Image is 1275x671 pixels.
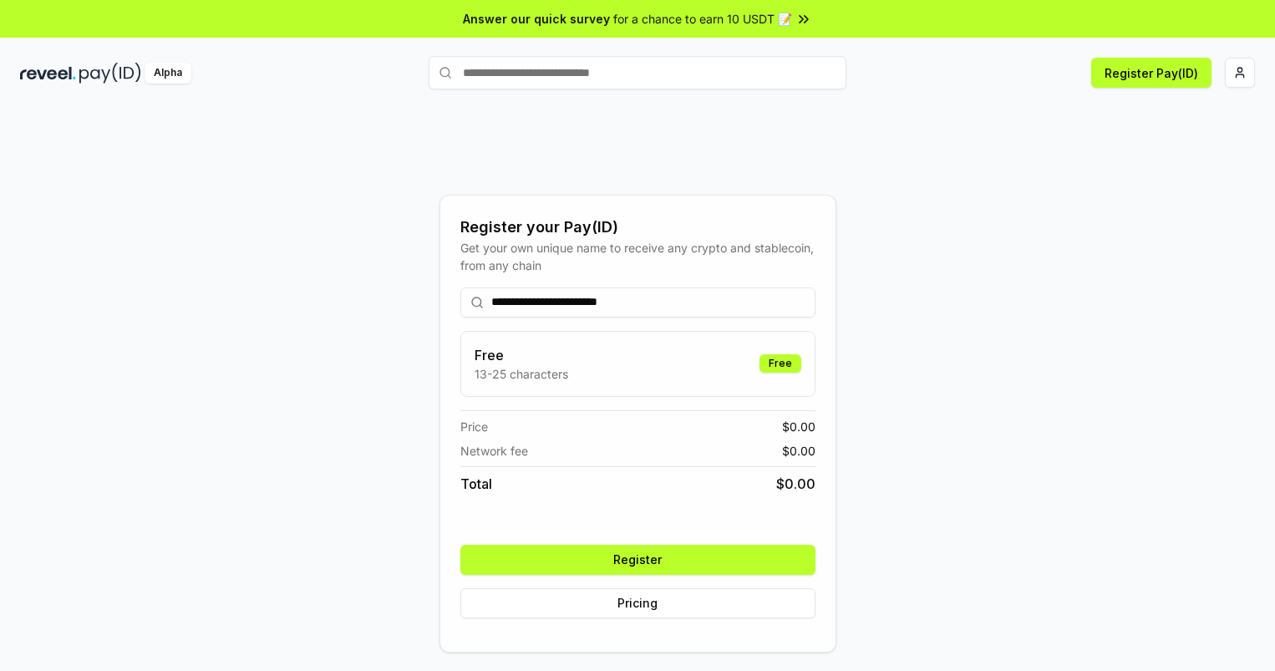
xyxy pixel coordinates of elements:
[460,545,815,575] button: Register
[776,474,815,494] span: $ 0.00
[460,239,815,274] div: Get your own unique name to receive any crypto and stablecoin, from any chain
[782,442,815,460] span: $ 0.00
[475,365,568,383] p: 13-25 characters
[145,63,191,84] div: Alpha
[79,63,141,84] img: pay_id
[20,63,76,84] img: reveel_dark
[475,345,568,365] h3: Free
[460,442,528,460] span: Network fee
[613,10,792,28] span: for a chance to earn 10 USDT 📝
[463,10,610,28] span: Answer our quick survey
[782,418,815,435] span: $ 0.00
[759,354,801,373] div: Free
[460,474,492,494] span: Total
[460,588,815,618] button: Pricing
[1091,58,1212,88] button: Register Pay(ID)
[460,418,488,435] span: Price
[460,216,815,239] div: Register your Pay(ID)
